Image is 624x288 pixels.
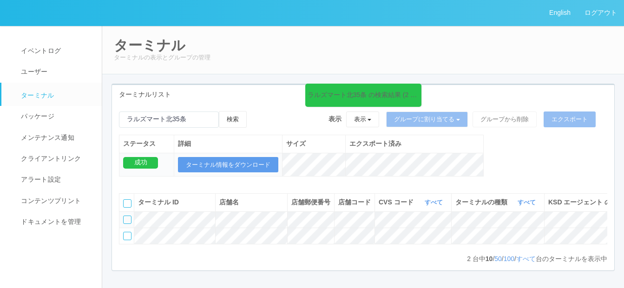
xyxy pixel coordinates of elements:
[19,197,81,204] span: コンテンツプリント
[1,40,110,61] a: イベントログ
[112,85,614,104] div: ターミナルリスト
[455,197,510,207] span: ターミナルの種類
[518,199,538,206] a: すべて
[219,111,247,128] button: 検索
[19,155,81,162] span: クライアントリンク
[1,127,110,148] a: メンテナンス通知
[19,218,81,225] span: ドキュメントを管理
[138,197,211,207] div: ターミナル ID
[379,197,416,207] span: CVS コード
[473,111,537,127] button: グループから削除
[114,38,612,53] h2: ターミナル
[178,139,278,149] div: 詳細
[1,169,110,190] a: アラート設定
[114,53,612,62] p: ターミナルの表示とグループの管理
[308,90,419,100] div: ラルズマート北35条 の検索結果 (2 件)
[328,114,342,124] span: 表示
[1,61,110,82] a: ユーザー
[338,198,371,206] span: 店舗コード
[178,157,278,173] button: ターミナル情報をダウンロード
[1,106,110,127] a: パッケージ
[219,198,239,206] span: 店舗名
[516,255,536,262] a: すべて
[515,198,540,207] button: すべて
[467,255,473,262] span: 2
[19,134,74,141] span: メンテナンス通知
[346,111,380,127] button: 表示
[349,139,479,149] div: エクスポート済み
[123,139,170,149] div: ステータス
[425,199,445,206] a: すべて
[19,68,47,75] span: ユーザー
[1,83,110,106] a: ターミナル
[386,111,468,127] button: グループに割り当てる
[19,47,61,54] span: イベントログ
[1,211,110,232] a: ドキュメントを管理
[467,254,607,264] p: 台中 / / / 台のターミナルを表示中
[123,157,158,169] div: 成功
[494,255,502,262] a: 50
[1,190,110,211] a: コンテンツプリント
[286,139,342,149] div: サイズ
[19,92,54,99] span: ターミナル
[422,198,447,207] button: すべて
[486,255,493,262] span: 10
[19,176,61,183] span: アラート設定
[291,198,330,206] span: 店舗郵便番号
[19,112,54,120] span: パッケージ
[504,255,514,262] a: 100
[544,111,596,127] button: エクスポート
[1,148,110,169] a: クライアントリンク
